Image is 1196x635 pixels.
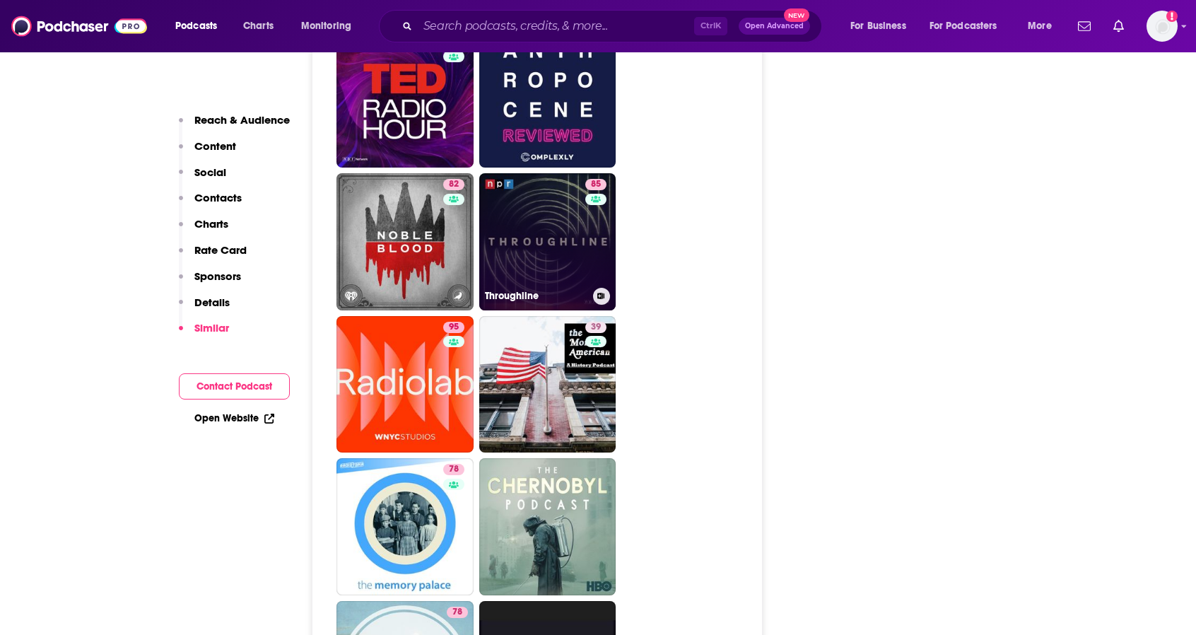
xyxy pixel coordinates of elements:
div: Search podcasts, credits, & more... [392,10,836,42]
button: Details [179,296,230,322]
a: 95 [443,322,464,333]
a: 82 [336,173,474,310]
a: Show notifications dropdown [1108,14,1130,38]
input: Search podcasts, credits, & more... [418,15,694,37]
span: Ctrl K [694,17,727,35]
button: Social [179,165,226,192]
button: Reach & Audience [179,113,290,139]
p: Details [194,296,230,309]
img: Podchaser - Follow, Share and Rate Podcasts [11,13,147,40]
p: Content [194,139,236,153]
a: 92 [336,31,474,168]
p: Contacts [194,191,242,204]
a: 85Throughline [479,173,616,310]
span: Charts [243,16,274,36]
button: open menu [165,15,235,37]
p: Rate Card [194,243,247,257]
p: Social [194,165,226,179]
h3: Throughline [485,290,587,302]
a: 39 [479,316,616,453]
a: 78 [443,464,464,475]
button: Contact Podcast [179,373,290,400]
span: Logged in as CaveHenricks [1147,11,1178,42]
button: Content [179,139,236,165]
button: open menu [1018,15,1069,37]
a: Show notifications dropdown [1072,14,1096,38]
button: Sponsors [179,269,241,296]
span: 39 [591,320,601,334]
a: Open Website [194,412,274,424]
button: open menu [840,15,924,37]
span: Monitoring [301,16,351,36]
a: 39 [585,322,606,333]
span: For Business [850,16,906,36]
img: User Profile [1147,11,1178,42]
span: More [1028,16,1052,36]
p: Sponsors [194,269,241,283]
svg: Add a profile image [1166,11,1178,22]
span: For Podcasters [930,16,997,36]
a: 85 [585,179,606,190]
button: open menu [920,15,1018,37]
span: New [784,8,809,22]
span: Podcasts [175,16,217,36]
p: Charts [194,217,228,231]
button: open menu [291,15,370,37]
a: 78 [336,458,474,595]
button: Contacts [179,191,242,217]
a: Charts [234,15,282,37]
span: Open Advanced [745,23,804,30]
p: Similar [194,321,229,334]
span: 82 [449,177,459,192]
button: Open AdvancedNew [739,18,810,35]
button: Similar [179,321,229,347]
button: Show profile menu [1147,11,1178,42]
a: 95 [336,316,474,453]
p: Reach & Audience [194,113,290,127]
span: 78 [449,462,459,477]
button: Charts [179,217,228,243]
span: 85 [591,177,601,192]
a: 78 [447,607,468,618]
span: 95 [449,320,459,334]
span: 78 [452,605,462,619]
a: 82 [443,179,464,190]
button: Rate Card [179,243,247,269]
